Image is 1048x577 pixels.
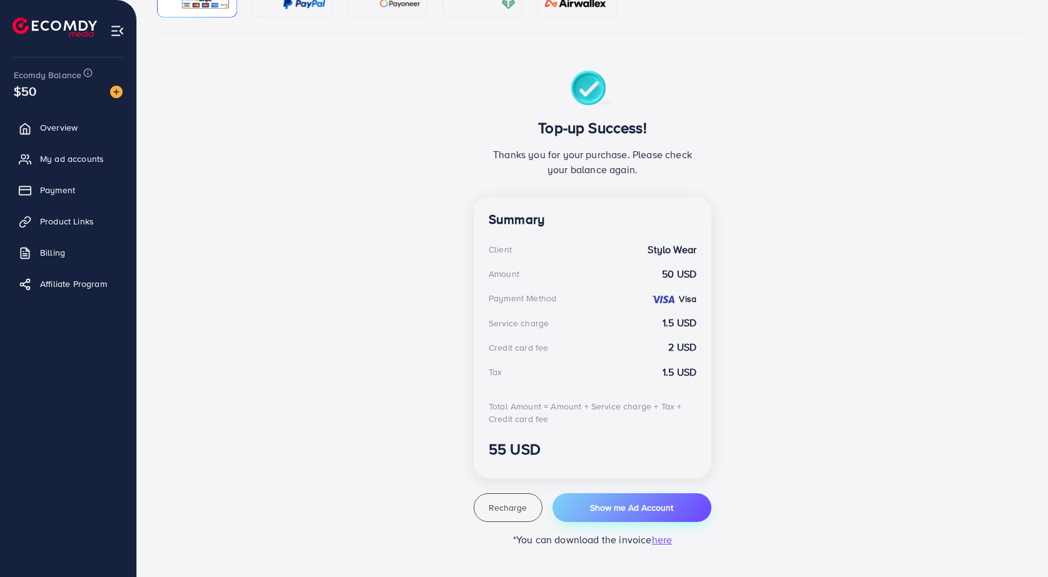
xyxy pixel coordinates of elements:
strong: 1.5 USD [663,365,696,379]
img: menu [110,24,125,38]
p: *You can download the invoice [474,532,711,547]
div: Service charge [489,317,549,329]
span: here [652,533,673,546]
span: Ecomdy Balance [14,69,81,81]
a: Billing [9,240,127,265]
a: Payment [9,178,127,203]
div: Client [489,243,512,256]
div: Total Amount = Amount + Service charge + Tax + Credit card fee [489,400,696,426]
h3: 55 USD [489,440,696,458]
h3: Top-up Success! [489,119,696,137]
span: Overview [40,121,78,134]
div: Amount [489,268,519,280]
span: Payment [40,184,75,196]
img: logo [13,18,97,37]
img: image [110,86,123,98]
button: Recharge [474,493,542,522]
button: Show me Ad Account [552,493,711,522]
strong: 2 USD [668,340,696,354]
a: Overview [9,115,127,140]
div: Credit card fee [489,341,548,354]
span: My ad accounts [40,153,104,165]
a: Affiliate Program [9,271,127,296]
span: Show me Ad Account [590,501,673,514]
iframe: Chat [995,521,1039,568]
span: Product Links [40,215,94,228]
div: Tax [489,366,502,378]
a: My ad accounts [9,146,127,171]
strong: 1.5 USD [663,316,696,330]
strong: Stylo Wear [648,243,696,257]
img: credit [651,294,676,304]
p: Thanks you for your purchase. Please check your balance again. [489,147,696,177]
span: Recharge [489,501,527,514]
div: Payment Method [489,292,556,304]
h4: Summary [489,212,696,228]
strong: 50 USD [662,267,696,281]
span: $50 [13,78,38,106]
a: Product Links [9,209,127,234]
strong: Visa [679,293,696,305]
span: Affiliate Program [40,278,107,290]
span: Billing [40,246,65,259]
img: success [571,71,615,109]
